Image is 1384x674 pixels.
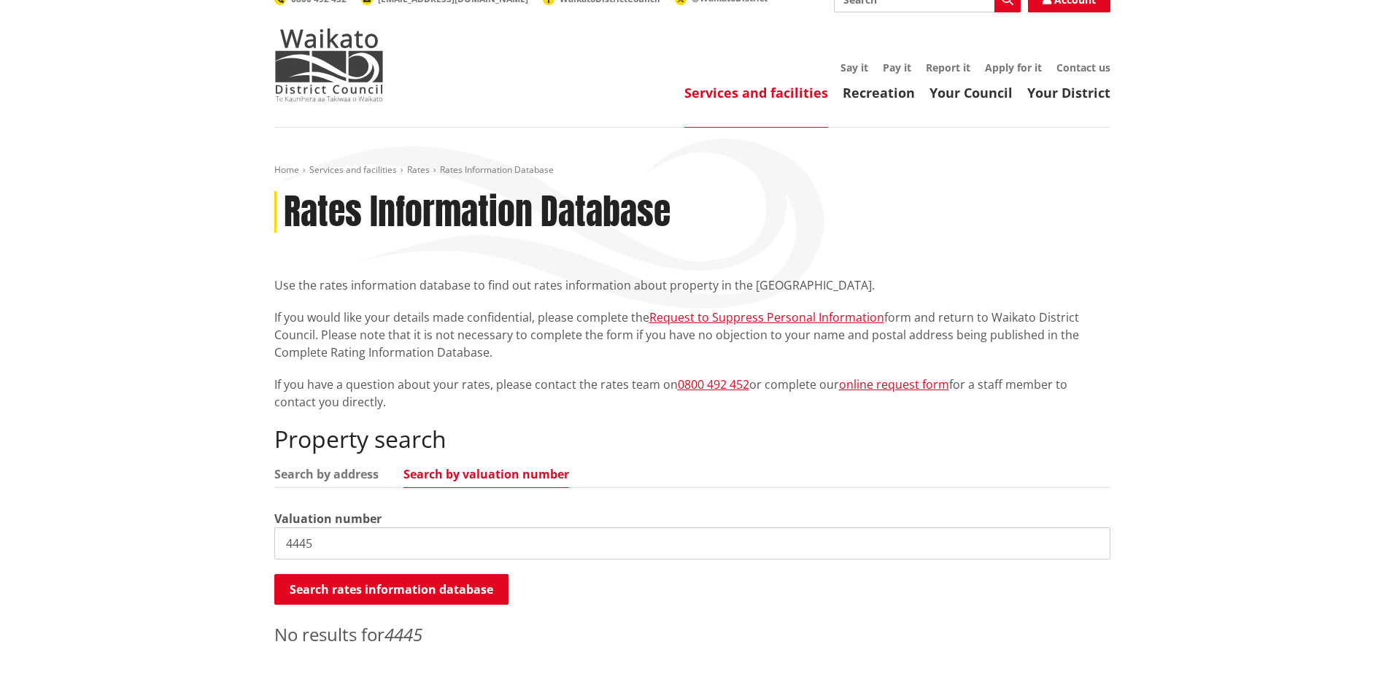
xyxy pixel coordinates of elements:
iframe: Messenger Launcher [1317,613,1369,665]
input: e.g. 03920/020.01A [274,527,1110,559]
button: Search rates information database [274,574,509,605]
a: online request form [839,376,949,392]
h1: Rates Information Database [284,191,670,233]
nav: breadcrumb [274,164,1110,177]
a: Your Council [929,84,1013,101]
a: Say it [840,61,868,74]
p: No results for [274,621,1110,648]
a: Report it [926,61,970,74]
label: Valuation number [274,510,382,527]
a: Your District [1027,84,1110,101]
h2: Property search [274,425,1110,453]
a: Search by valuation number [403,468,569,480]
em: 4445 [384,622,422,646]
a: Pay it [883,61,911,74]
p: If you would like your details made confidential, please complete the form and return to Waikato ... [274,309,1110,361]
a: Apply for it [985,61,1042,74]
a: Recreation [843,84,915,101]
a: 0800 492 452 [678,376,749,392]
span: Rates Information Database [440,163,554,176]
a: Request to Suppress Personal Information [649,309,884,325]
a: Services and facilities [309,163,397,176]
a: Rates [407,163,430,176]
a: Search by address [274,468,379,480]
a: Services and facilities [684,84,828,101]
a: Contact us [1056,61,1110,74]
a: Home [274,163,299,176]
p: If you have a question about your rates, please contact the rates team on or complete our for a s... [274,376,1110,411]
img: Waikato District Council - Te Kaunihera aa Takiwaa o Waikato [274,28,384,101]
p: Use the rates information database to find out rates information about property in the [GEOGRAPHI... [274,276,1110,294]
